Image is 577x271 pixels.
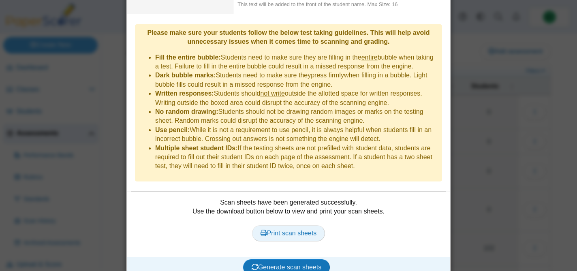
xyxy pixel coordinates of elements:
u: not write [260,90,284,97]
b: Multiple sheet student IDs: [155,145,238,152]
a: Print scan sheets [252,225,325,241]
div: This text will be added to the front of the student name. Max Size: 16 [237,1,446,8]
li: If the testing sheets are not prefilled with student data, students are required to fill out thei... [155,144,438,171]
li: Students should not be drawing random images or marks on the testing sheet. Random marks could di... [155,107,438,126]
li: While it is not a requirement to use pencil, it is always helpful when students fill in an incorr... [155,126,438,144]
b: Use pencil: [155,126,190,133]
span: Print scan sheets [261,230,317,237]
u: entire [361,54,378,61]
span: Generate scan sheets [252,264,322,271]
b: Dark bubble marks: [155,72,216,79]
b: Fill the entire bubble: [155,54,221,61]
b: Written responses: [155,90,214,97]
b: Please make sure your students follow the below test taking guidelines. This will help avoid unne... [147,29,430,45]
li: Students should outside the allotted space for written responses. Writing outside the boxed area ... [155,89,438,107]
b: No random drawing: [155,108,218,115]
li: Students need to make sure they are filling in the bubble when taking a test. Failure to fill in ... [155,53,438,71]
u: press firmly [311,72,344,79]
li: Students need to make sure they when filling in a bubble. Light bubble fills could result in a mi... [155,71,438,89]
div: Scan sheets have been generated successfully. Use the download button below to view and print you... [131,198,446,251]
